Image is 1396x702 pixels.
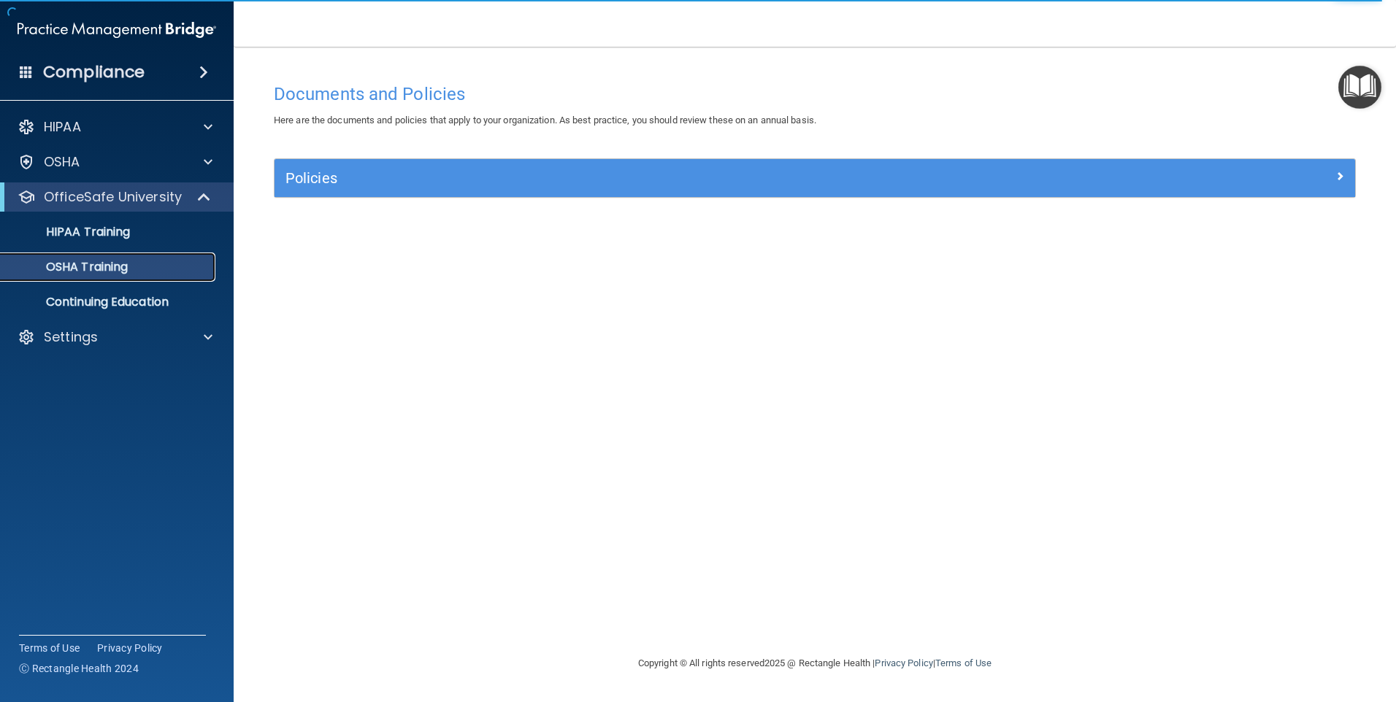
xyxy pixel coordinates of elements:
[274,115,816,126] span: Here are the documents and policies that apply to your organization. As best practice, you should...
[18,153,212,171] a: OSHA
[18,328,212,346] a: Settings
[935,657,992,668] a: Terms of Use
[44,188,182,206] p: OfficeSafe University
[18,188,212,206] a: OfficeSafe University
[274,85,1356,104] h4: Documents and Policies
[44,118,81,136] p: HIPAA
[1338,66,1381,109] button: Open Resource Center
[9,260,128,274] p: OSHA Training
[44,328,98,346] p: Settings
[44,153,80,171] p: OSHA
[9,225,130,239] p: HIPAA Training
[43,62,145,82] h4: Compliance
[548,640,1081,687] div: Copyright © All rights reserved 2025 @ Rectangle Health | |
[18,15,216,45] img: PMB logo
[18,118,212,136] a: HIPAA
[285,170,1074,186] h5: Policies
[97,641,163,655] a: Privacy Policy
[875,657,932,668] a: Privacy Policy
[19,641,80,655] a: Terms of Use
[19,661,139,676] span: Ⓒ Rectangle Health 2024
[9,295,209,309] p: Continuing Education
[285,166,1344,190] a: Policies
